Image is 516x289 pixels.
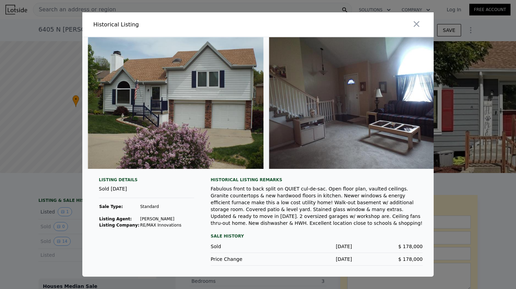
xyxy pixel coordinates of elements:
[99,185,194,198] div: Sold [DATE]
[398,244,423,249] span: $ 178,000
[211,256,281,263] div: Price Change
[211,232,423,240] div: Sale History
[88,37,263,169] img: Property Img
[281,243,352,250] div: [DATE]
[140,216,181,222] td: [PERSON_NAME]
[269,37,445,169] img: Property Img
[211,185,423,227] div: Fabulous front to back split on QUIET cul-de-sac. Open floor plan, vaulted ceilings. Granite coun...
[281,256,352,263] div: [DATE]
[211,243,281,250] div: Sold
[211,177,423,183] div: Historical Listing remarks
[398,256,423,262] span: $ 178,000
[93,21,255,29] div: Historical Listing
[140,222,181,228] td: RE/MAX Innovations
[99,204,123,209] strong: Sale Type:
[99,177,194,185] div: Listing Details
[99,223,139,228] strong: Listing Company:
[140,204,181,210] td: Standard
[99,217,132,221] strong: Listing Agent:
